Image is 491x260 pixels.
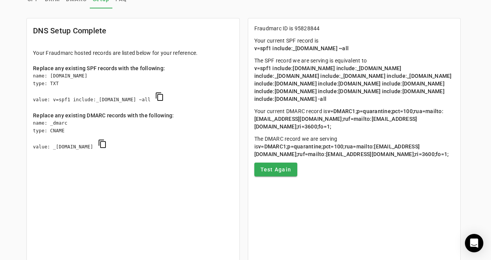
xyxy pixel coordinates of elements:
[33,49,233,57] div: Your Fraudmarc hosted records are listed below for your reference.
[254,57,455,103] p: The SPF record we are serving is equivalent to
[33,64,233,72] div: Replace any existing SPF records with the following:
[254,135,455,158] p: The DMARC record we are serving is
[254,45,349,51] span: v=spf1 include:_[DOMAIN_NAME] ~all
[254,108,443,130] span: v=DMARC1;p=quarantine;pct=100;rua=mailto:[EMAIL_ADDRESS][DOMAIN_NAME];ruf=mailto:[EMAIL_ADDRESS][...
[465,234,483,252] div: Open Intercom Messenger
[33,72,233,112] div: name: [DOMAIN_NAME] type: TXT value: v=spf1 include:_[DOMAIN_NAME] ~all
[254,37,455,52] p: Your current SPF record is
[260,166,292,173] span: Test Again
[33,119,233,159] div: name: _dmarc type: CNAME value: _[DOMAIN_NAME]
[93,135,112,153] button: copy DMARC
[33,112,233,119] div: Replace any existing DMARC records with the following:
[254,25,455,32] p: Fraudmarc ID is 95828844
[254,65,453,102] span: v=spf1 include:[DOMAIN_NAME] include:_[DOMAIN_NAME] include:_[DOMAIN_NAME] include:_[DOMAIN_NAME]...
[33,25,107,37] mat-card-title: DNS Setup Complete
[254,143,449,157] span: v=DMARC1;p=quarantine;pct=100;rua=mailto:[EMAIL_ADDRESS][DOMAIN_NAME];ruf=mailto:[EMAIL_ADDRESS][...
[254,107,455,130] p: Your current DMARC record is
[254,163,298,176] button: Test Again
[150,87,169,106] button: copy SPF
